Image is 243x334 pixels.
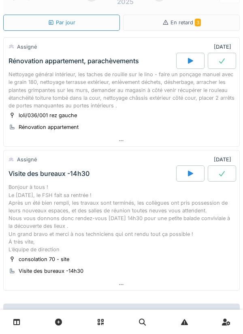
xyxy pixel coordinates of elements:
[9,170,90,178] div: Visite des bureaux -14h30
[19,123,79,131] div: Rénovation appartement
[17,43,37,51] div: Assigné
[195,19,201,26] span: 3
[17,156,37,163] div: Assigné
[3,304,240,321] div: Plus d'autres tâches à afficher
[171,19,201,26] span: En retard
[19,267,83,275] div: Visite des bureaux -14h30
[19,255,69,263] div: consolation 70 - site
[214,43,234,51] div: [DATE]
[19,111,77,119] div: loli/036/001 rez gauche
[9,183,234,253] div: Bonjour à tous ! Le [DATE], le FSH fait sa rentrée ! Après un été bien rempli, les travaux sont t...
[9,71,234,109] div: Nettoyage général intérieur, les taches de rouille sur le lino - faire un ponçage manuel avec le ...
[9,57,139,65] div: Rénovation appartement, parachèvements
[214,156,234,163] div: [DATE]
[48,19,75,26] div: Par jour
